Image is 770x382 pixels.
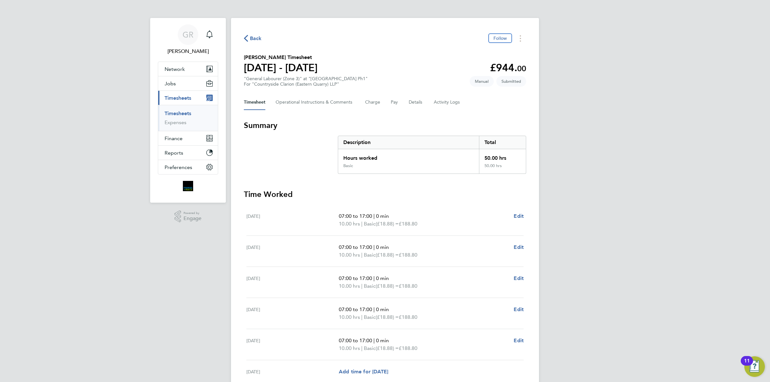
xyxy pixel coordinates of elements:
span: (£18.88) = [376,314,399,320]
a: Edit [514,212,524,220]
span: | [361,221,363,227]
a: Add time for [DATE] [339,368,388,376]
a: Edit [514,337,524,344]
span: Timesheets [165,95,191,101]
span: 0 min [376,275,389,281]
button: Activity Logs [434,95,461,110]
span: Basic [364,251,376,259]
span: | [361,314,363,320]
span: (£18.88) = [376,345,399,351]
h3: Time Worked [244,189,526,199]
span: Edit [514,244,524,250]
span: (£18.88) = [376,252,399,258]
span: £188.80 [399,221,417,227]
span: 07:00 to 17:00 [339,337,372,344]
span: This timesheet was manually created. [470,76,494,87]
div: For "Countryside Clarion (Eastern Quarry) LLP" [244,81,368,87]
a: Edit [514,243,524,251]
span: £188.80 [399,314,417,320]
span: GR [183,30,193,39]
span: Back [250,35,262,42]
span: Jobs [165,81,176,87]
button: Operational Instructions & Comments [276,95,355,110]
span: 00 [517,64,526,73]
span: Edit [514,213,524,219]
button: Charge [365,95,381,110]
span: Basic [364,313,376,321]
div: [DATE] [246,368,339,376]
a: Timesheets [165,110,191,116]
button: Network [158,62,218,76]
div: "General Labourer (Zone 3)" at "[GEOGRAPHIC_DATA] Ph1" [244,76,368,87]
a: GR[PERSON_NAME] [158,24,218,55]
h3: Summary [244,120,526,131]
button: Jobs [158,76,218,90]
div: Description [338,136,479,149]
span: (£18.88) = [376,221,399,227]
span: 07:00 to 17:00 [339,306,372,312]
span: Gareth Richardson [158,47,218,55]
div: Total [479,136,526,149]
a: Expenses [165,119,186,125]
span: Preferences [165,164,192,170]
span: 07:00 to 17:00 [339,213,372,219]
span: | [373,306,375,312]
div: 11 [744,361,750,369]
button: Pay [391,95,398,110]
span: 07:00 to 17:00 [339,244,372,250]
span: Engage [184,216,201,221]
span: Edit [514,306,524,312]
span: | [373,337,375,344]
div: 50.00 hrs [479,149,526,163]
span: Basic [364,344,376,352]
span: 10.00 hrs [339,221,360,227]
img: bromak-logo-retina.png [183,181,193,191]
button: Preferences [158,160,218,174]
span: Follow [493,35,507,41]
button: Follow [488,33,512,43]
button: Finance [158,131,218,145]
span: Edit [514,275,524,281]
button: Timesheets Menu [515,33,526,43]
span: Edit [514,337,524,344]
span: 0 min [376,337,389,344]
span: 0 min [376,213,389,219]
span: | [373,275,375,281]
div: [DATE] [246,306,339,321]
a: Powered byEngage [175,210,202,223]
span: 10.00 hrs [339,283,360,289]
button: Details [409,95,424,110]
span: £188.80 [399,283,417,289]
div: Timesheets [158,105,218,131]
span: Basic [364,282,376,290]
button: Reports [158,146,218,160]
button: Timesheet [244,95,265,110]
span: Add time for [DATE] [339,369,388,375]
span: 10.00 hrs [339,314,360,320]
span: Basic [364,220,376,228]
h1: [DATE] - [DATE] [244,61,318,74]
span: This timesheet is Submitted. [496,76,526,87]
span: | [361,283,363,289]
span: 07:00 to 17:00 [339,275,372,281]
span: Powered by [184,210,201,216]
button: Back [244,34,262,42]
div: [DATE] [246,243,339,259]
h2: [PERSON_NAME] Timesheet [244,54,318,61]
div: [DATE] [246,275,339,290]
div: Summary [338,136,526,174]
span: Reports [165,150,183,156]
button: Timesheets [158,91,218,105]
a: Edit [514,275,524,282]
button: Open Resource Center, 11 new notifications [744,356,765,377]
span: (£18.88) = [376,283,399,289]
div: Basic [343,163,353,168]
span: | [361,345,363,351]
div: [DATE] [246,337,339,352]
span: £188.80 [399,252,417,258]
span: | [373,213,375,219]
span: | [373,244,375,250]
div: 50.00 hrs [479,163,526,174]
span: 0 min [376,306,389,312]
span: Finance [165,135,183,141]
